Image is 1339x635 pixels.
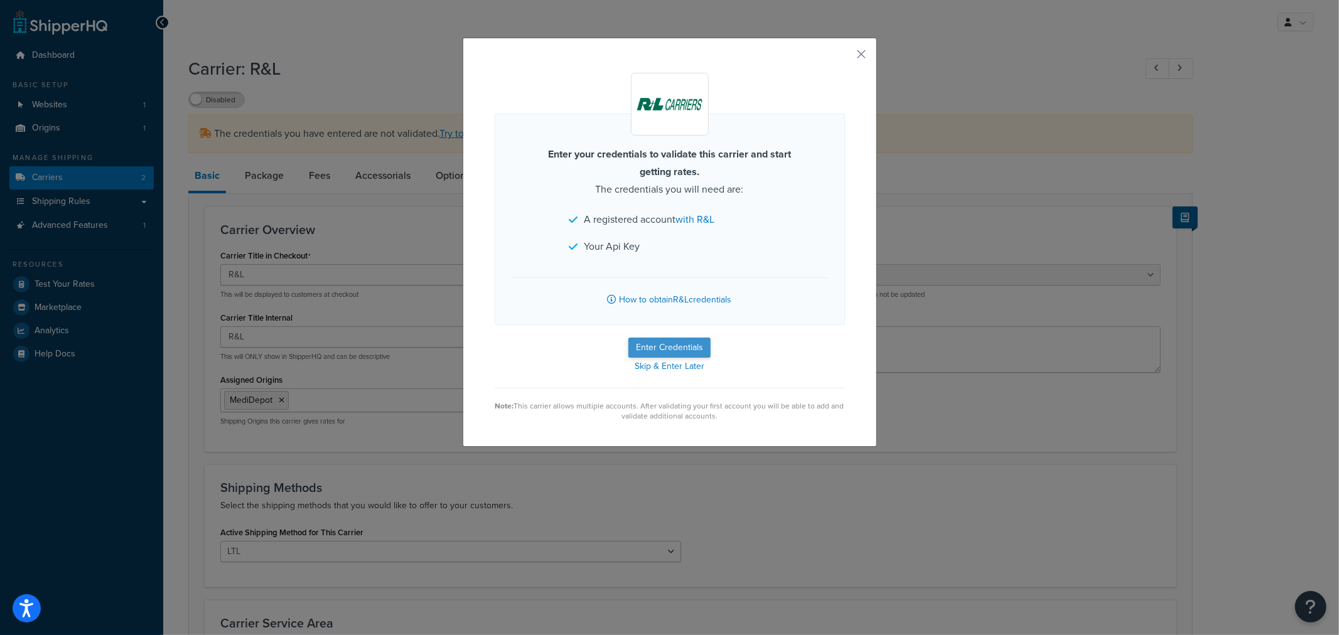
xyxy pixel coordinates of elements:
[633,75,706,133] img: R&L
[495,400,514,412] strong: Note:
[569,238,770,255] li: Your Api Key
[495,358,845,375] a: Skip & Enter Later
[495,401,845,421] div: This carrier allows multiple accounts. After validating your first account you will be able to ad...
[569,211,770,228] li: A registered account
[532,146,808,198] p: The credentials you will need are:
[628,338,711,358] button: Enter Credentials
[548,147,791,179] strong: Enter your credentials to validate this carrier and start getting rates.
[511,277,829,309] a: How to obtainR&Lcredentials
[676,212,715,227] a: with R&L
